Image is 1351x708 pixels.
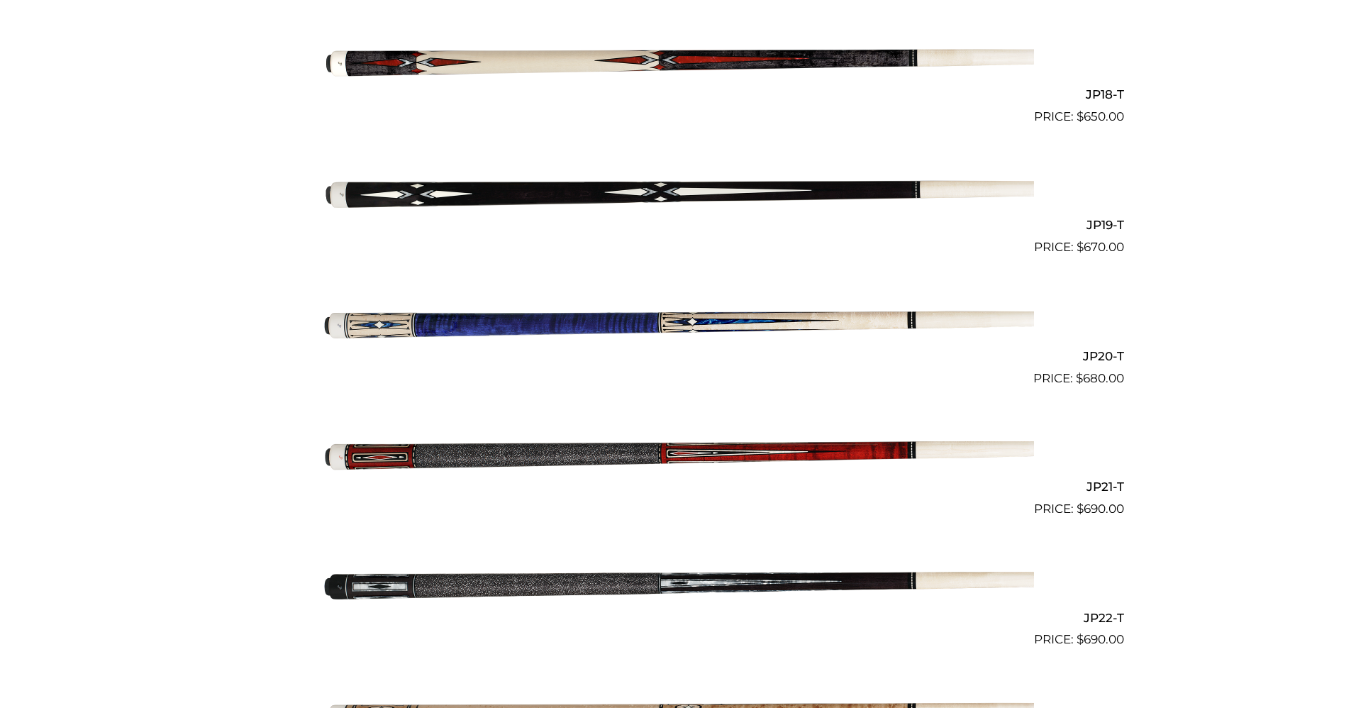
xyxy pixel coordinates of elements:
[228,132,1124,257] a: JP19-T $670.00
[1077,240,1124,254] bdi: 670.00
[228,394,1124,519] a: JP21-T $690.00
[1076,371,1124,385] bdi: 680.00
[1077,502,1124,516] bdi: 690.00
[1076,371,1083,385] span: $
[318,262,1034,382] img: JP20-T
[228,343,1124,369] h2: JP20-T
[228,604,1124,631] h2: JP22-T
[228,1,1124,126] a: JP18-T $650.00
[1077,240,1084,254] span: $
[228,212,1124,238] h2: JP19-T
[228,262,1124,387] a: JP20-T $680.00
[228,524,1124,649] a: JP22-T $690.00
[228,474,1124,500] h2: JP21-T
[228,81,1124,107] h2: JP18-T
[1077,109,1084,123] span: $
[318,394,1034,513] img: JP21-T
[1077,632,1124,646] bdi: 690.00
[318,132,1034,251] img: JP19-T
[318,524,1034,643] img: JP22-T
[1077,502,1084,516] span: $
[1077,109,1124,123] bdi: 650.00
[318,1,1034,120] img: JP18-T
[1077,632,1084,646] span: $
